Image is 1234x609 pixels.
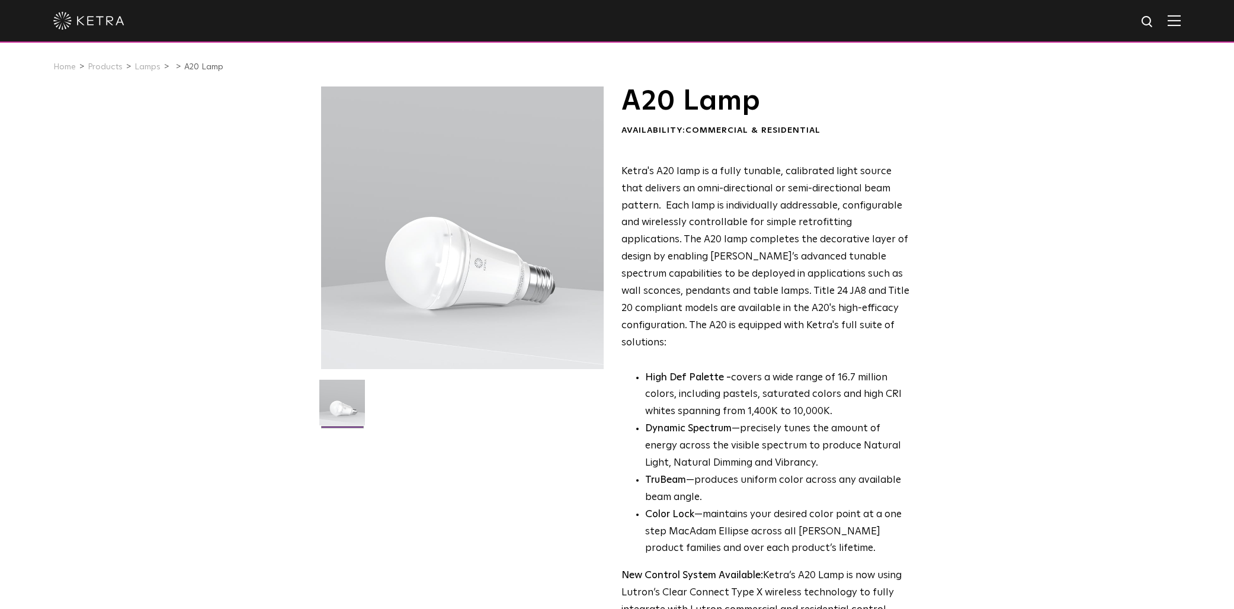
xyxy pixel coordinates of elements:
[685,126,820,134] span: Commercial & Residential
[1140,15,1155,30] img: search icon
[645,370,910,421] p: covers a wide range of 16.7 million colors, including pastels, saturated colors and high CRI whit...
[88,63,123,71] a: Products
[184,63,223,71] a: A20 Lamp
[621,166,909,348] span: Ketra's A20 lamp is a fully tunable, calibrated light source that delivers an omni-directional or...
[645,424,732,434] strong: Dynamic Spectrum
[645,475,686,485] strong: TruBeam
[621,570,763,581] strong: New Control System Available:
[134,63,161,71] a: Lamps
[319,380,365,434] img: A20-Lamp-2021-Web-Square
[1168,15,1181,26] img: Hamburger%20Nav.svg
[645,507,910,558] li: —maintains your desired color point at a one step MacAdam Ellipse across all [PERSON_NAME] produc...
[645,472,910,507] li: —produces uniform color across any available beam angle.
[621,125,910,137] div: Availability:
[621,86,910,116] h1: A20 Lamp
[645,509,694,520] strong: Color Lock
[53,63,76,71] a: Home
[645,421,910,472] li: —precisely tunes the amount of energy across the visible spectrum to produce Natural Light, Natur...
[645,373,731,383] strong: High Def Palette -
[53,12,124,30] img: ketra-logo-2019-white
